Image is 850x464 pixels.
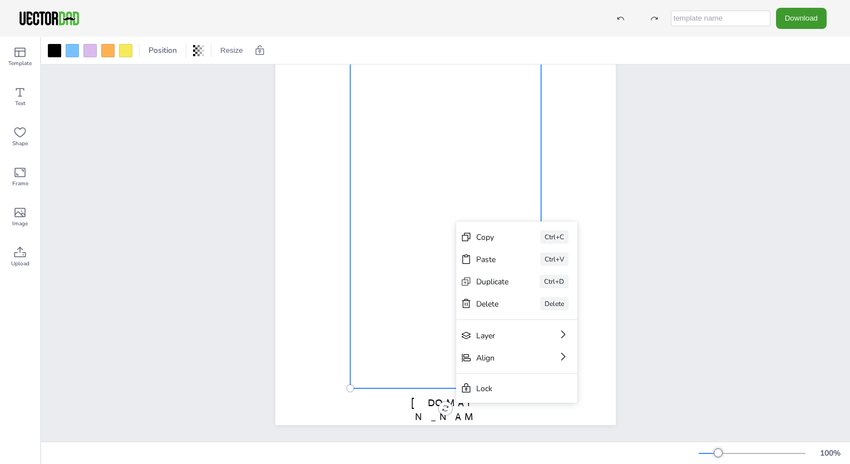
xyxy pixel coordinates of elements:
span: Shape [12,139,28,148]
div: Duplicate [476,277,508,287]
span: Position [146,45,179,56]
div: Layer [476,330,526,341]
span: Frame [12,179,28,188]
div: Align [476,353,526,363]
span: Image [12,219,28,228]
span: Template [8,59,32,68]
div: Ctrl+C [540,230,569,244]
input: template name [671,11,770,26]
img: VectorDad-1.png [18,10,81,27]
div: Paste [476,254,509,265]
div: Ctrl+D [540,275,569,288]
div: 100 % [817,448,843,458]
div: Copy [476,232,509,243]
div: Lock [476,383,542,394]
div: Delete [540,297,569,310]
span: [DOMAIN_NAME] [411,397,480,437]
div: Delete [476,299,509,309]
button: Resize [216,42,248,60]
div: Ctrl+V [540,253,569,266]
button: Download [776,8,827,28]
span: Text [15,99,26,108]
span: Upload [11,259,29,268]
